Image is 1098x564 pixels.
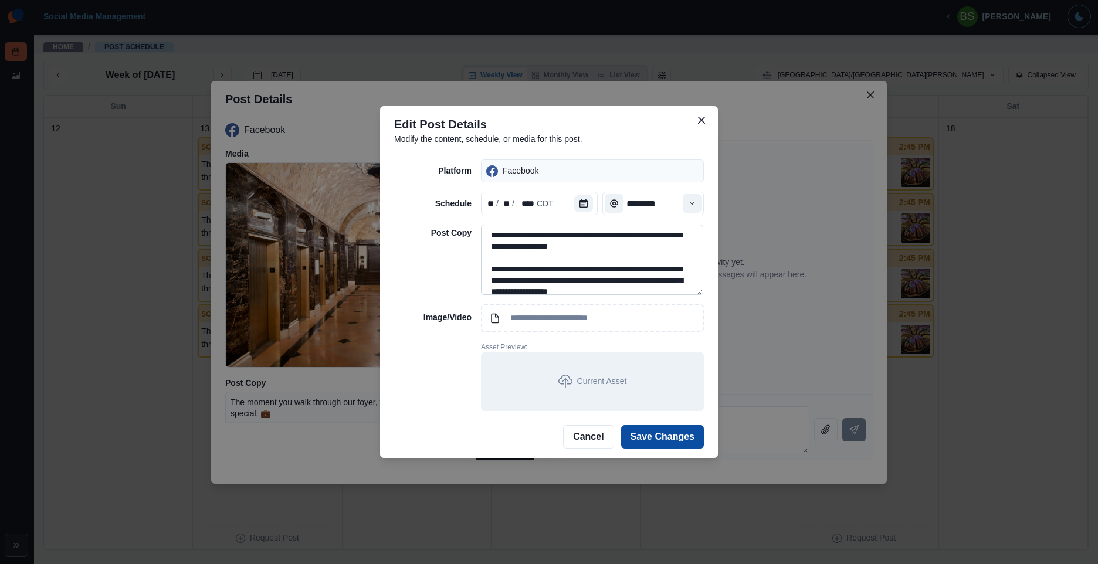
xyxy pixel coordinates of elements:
[394,227,472,239] p: Post Copy
[394,115,704,133] p: Edit Post Details
[495,198,500,210] div: /
[394,165,472,177] p: Platform
[394,133,704,145] p: Modify the content, schedule, or media for this post.
[602,192,704,215] input: Select Time
[577,375,627,388] p: Current Asset
[683,194,701,213] button: Time
[484,198,495,210] div: month
[605,194,623,213] button: Time
[394,311,472,324] p: Image/Video
[563,425,614,449] button: Cancel
[500,198,511,210] div: day
[481,342,704,352] p: Asset Preview:
[511,198,516,210] div: /
[516,198,536,210] div: year
[394,198,472,210] p: Schedule
[602,192,704,215] div: Time
[536,198,555,210] div: time zone
[503,165,538,177] p: Facebook
[692,111,711,130] button: Close
[484,198,555,210] div: Date
[621,425,704,449] button: Save Changes
[574,195,593,212] button: Calendar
